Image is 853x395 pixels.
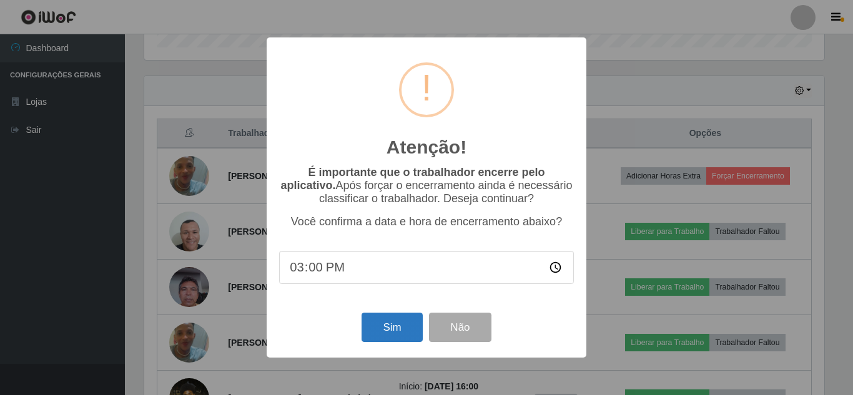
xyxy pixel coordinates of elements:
p: Você confirma a data e hora de encerramento abaixo? [279,215,574,228]
button: Sim [362,313,422,342]
h2: Atenção! [387,136,466,158]
b: É importante que o trabalhador encerre pelo aplicativo. [280,166,545,192]
p: Após forçar o encerramento ainda é necessário classificar o trabalhador. Deseja continuar? [279,166,574,205]
button: Não [429,313,491,342]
